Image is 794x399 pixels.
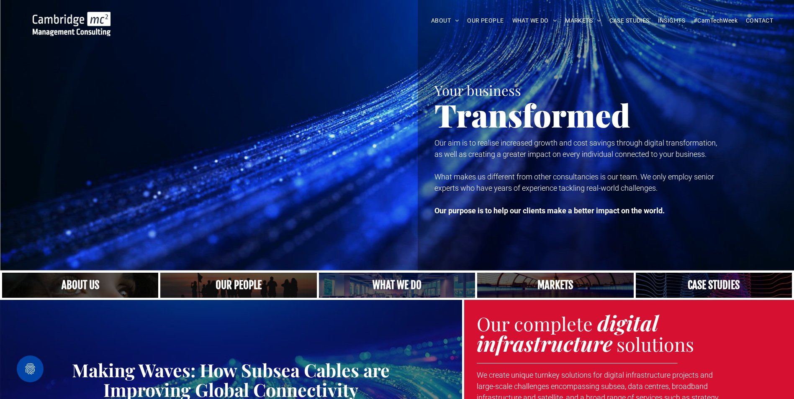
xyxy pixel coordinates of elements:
a: CONTACT [742,14,777,27]
span: Our complete [477,311,593,336]
span: Our aim is to realise increased growth and cost savings through digital transformation, as well a... [434,138,717,159]
a: #CamTechWeek [689,14,742,27]
a: CASE STUDIES [605,14,654,27]
a: Your Business Transformed | Cambridge Management Consulting [33,13,110,22]
a: A yoga teacher lifting his whole body off the ground in the peacock pose [319,273,475,298]
a: OUR PEOPLE [463,14,508,27]
a: Close up of woman's face, centered on her eyes [2,273,158,298]
a: CASE STUDIES | See an Overview of All Our Case Studies | Cambridge Management Consulting [636,273,792,298]
img: Cambridge MC Logo, digital transformation [33,12,110,36]
span: solutions [617,331,694,356]
strong: infrastructure [477,329,612,357]
span: Transformed [434,94,630,136]
strong: digital [597,309,658,337]
a: WHAT WE DO [508,14,561,27]
a: MARKETS [561,14,605,27]
span: What makes us different from other consultancies is our team. We only employ senior experts who h... [434,172,714,192]
strong: Our purpose is to help our clients make a better impact on the world. [434,206,665,215]
a: INSIGHTS [654,14,689,27]
a: ABOUT [427,14,463,27]
a: A crowd in silhouette at sunset, on a rise or lookout point [160,273,316,298]
span: Your business [434,81,521,99]
a: Telecoms | Decades of Experience Across Multiple Industries & Regions [473,272,638,299]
